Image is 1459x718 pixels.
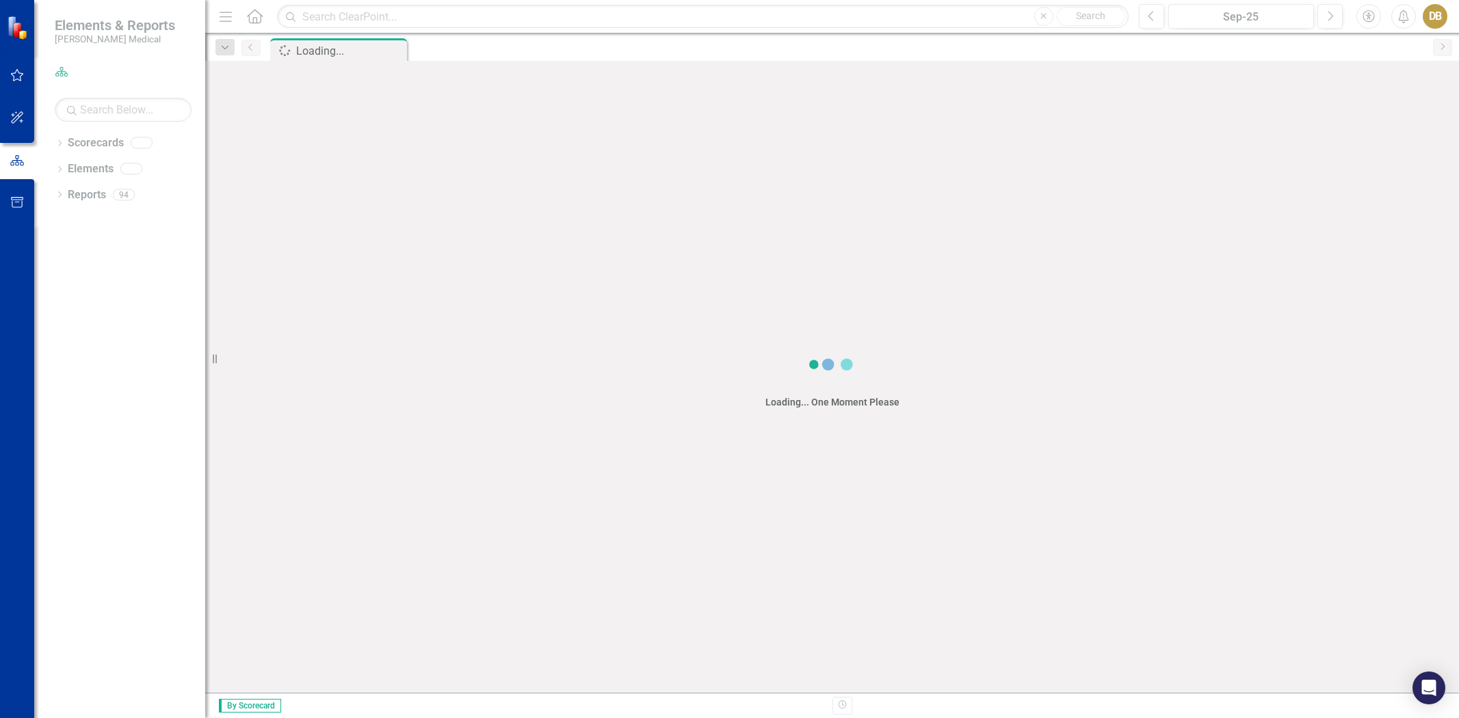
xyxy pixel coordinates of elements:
input: Search ClearPoint... [277,5,1129,29]
span: Search [1076,10,1105,21]
span: By Scorecard [219,699,281,713]
a: Reports [68,187,106,203]
button: Sep-25 [1168,4,1314,29]
span: Elements & Reports [55,17,175,34]
small: [PERSON_NAME] Medical [55,34,175,44]
input: Search Below... [55,98,192,122]
a: Elements [68,161,114,177]
a: Scorecards [68,135,124,151]
div: Loading... [296,42,404,59]
div: Loading... One Moment Please [765,395,899,409]
button: DB [1423,4,1447,29]
div: 94 [113,189,135,200]
button: Search [1057,7,1125,26]
div: Sep-25 [1173,9,1309,25]
div: Open Intercom Messenger [1412,672,1445,704]
img: ClearPoint Strategy [7,16,31,40]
